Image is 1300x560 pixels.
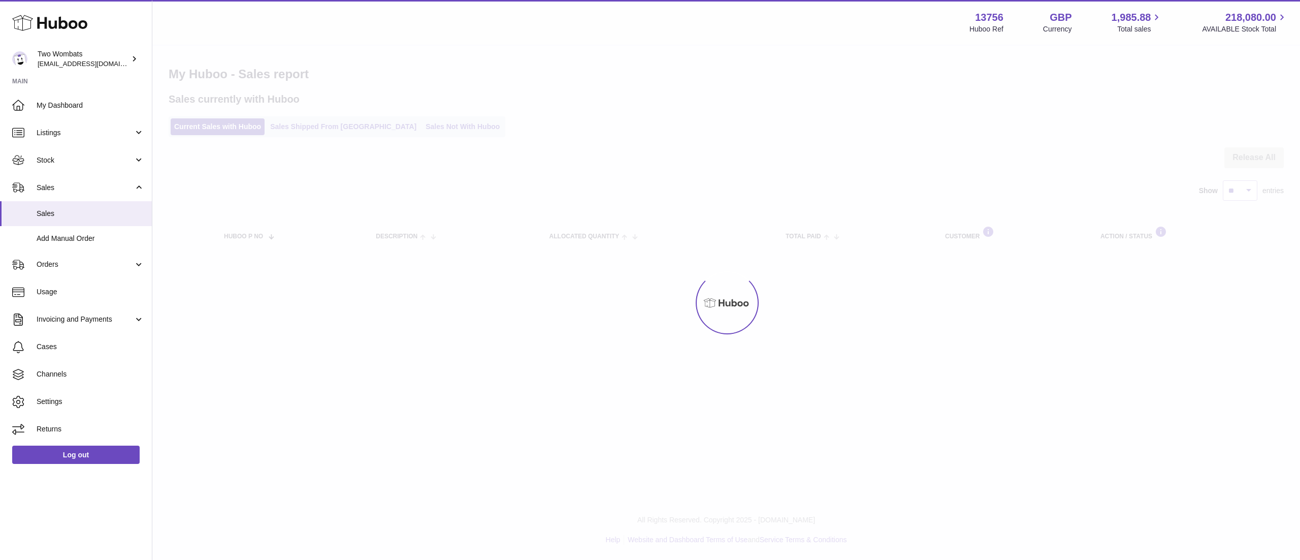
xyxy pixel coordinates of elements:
span: Settings [37,397,144,407]
span: Listings [37,128,134,138]
div: Two Wombats [38,49,129,69]
span: [EMAIL_ADDRESS][DOMAIN_NAME] [38,59,149,68]
span: Channels [37,369,144,379]
span: Total sales [1117,24,1162,34]
div: Huboo Ref [969,24,1003,34]
a: 1,985.88 Total sales [1112,11,1163,34]
span: My Dashboard [37,101,144,110]
span: Sales [37,183,134,193]
strong: 13756 [975,11,1003,24]
a: Log out [12,446,140,464]
div: Currency [1043,24,1072,34]
span: Invoicing and Payments [37,315,134,324]
span: Cases [37,342,144,352]
span: Stock [37,155,134,165]
span: Returns [37,424,144,434]
strong: GBP [1050,11,1071,24]
span: AVAILABLE Stock Total [1202,24,1288,34]
span: Orders [37,260,134,269]
span: Add Manual Order [37,234,144,243]
a: 218,080.00 AVAILABLE Stock Total [1202,11,1288,34]
span: 1,985.88 [1112,11,1151,24]
span: Usage [37,287,144,297]
span: 218,080.00 [1225,11,1276,24]
span: Sales [37,209,144,219]
img: internalAdmin-13756@internal.huboo.com [12,51,27,67]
